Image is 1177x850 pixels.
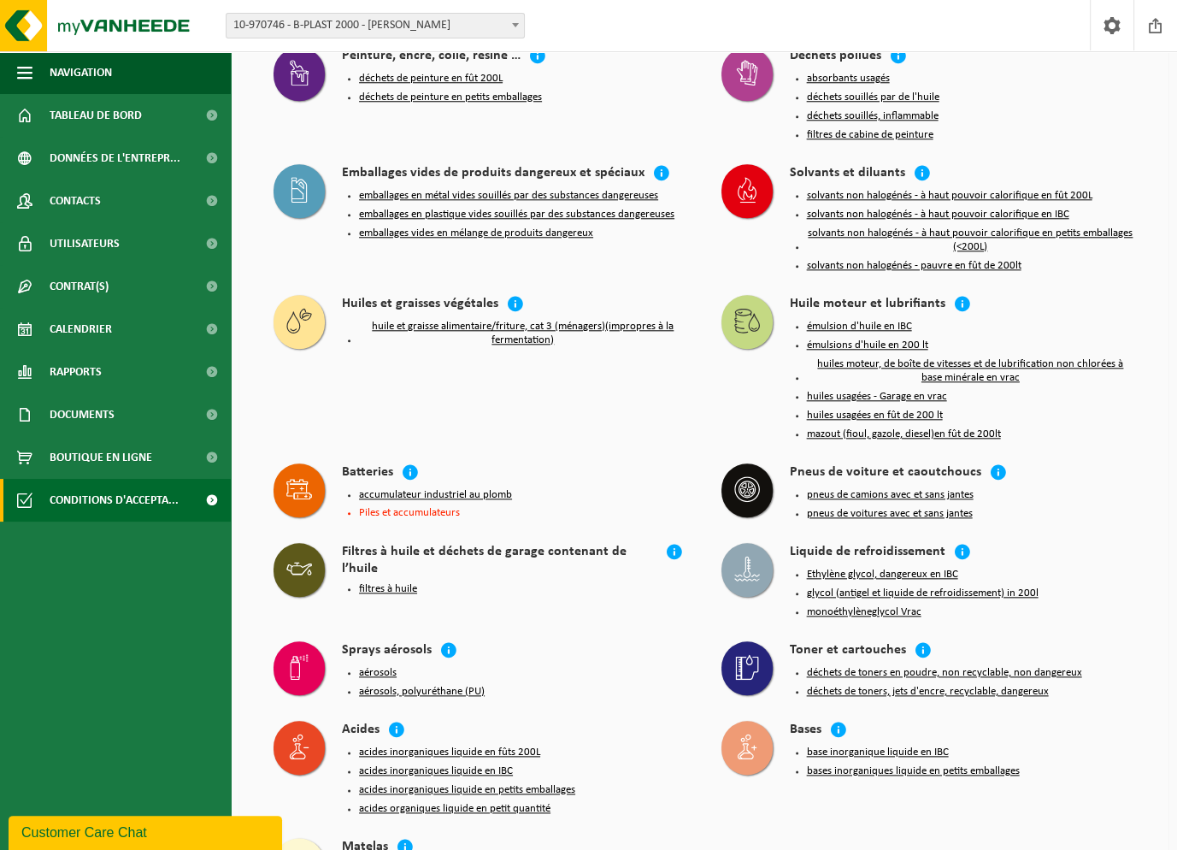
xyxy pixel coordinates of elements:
button: filtres de cabine de peinture [807,128,933,142]
span: Conditions d'accepta... [50,479,179,522]
button: déchets de toners en poudre, non recyclable, non dangereux [807,666,1082,680]
h4: Déchets pollués [790,47,881,67]
h4: Huiles et graisses végétales [342,295,498,315]
h4: Peinture, encre, colle, résine … [342,47,521,67]
button: monoéthylèneglycol Vrac [807,605,921,619]
h4: Huile moteur et lubrifiants [790,295,945,315]
button: emballages en plastique vides souillés par des substances dangereuses [359,208,674,221]
button: huiles moteur, de boîte de vitesses et de lubrification non chlorées à base minérale en vrac [807,357,1135,385]
button: émulsion d'huile en IBC [807,320,912,334]
span: Boutique en ligne [50,436,152,479]
h4: Acides [342,721,380,741]
button: déchets de toners, jets d'encre, recyclable, dangereux [807,685,1049,699]
button: bases inorganiques liquide en petits emballages [807,764,1020,778]
h4: Solvants et diluants [790,164,905,184]
button: pneus de camions avec et sans jantes [807,488,974,502]
span: Utilisateurs [50,222,120,265]
button: déchets souillés par de l'huile [807,91,939,104]
button: Ethylène glycol, dangereux en IBC [807,568,958,581]
button: solvants non halogénés - à haut pouvoir calorifique en fût 200L [807,189,1092,203]
span: Contrat(s) [50,265,109,308]
button: déchets souillés, inflammable [807,109,939,123]
h4: Batteries [342,463,393,483]
button: huiles usagées en fût de 200 lt [807,409,943,422]
button: acides inorganiques liquide en petits emballages [359,783,575,797]
li: Piles et accumulateurs [359,507,687,518]
button: aérosols, polyuréthane (PU) [359,685,485,699]
h4: Bases [790,721,821,741]
span: Données de l'entrepr... [50,137,180,180]
span: Calendrier [50,308,112,351]
button: glycol (antigel et liquide de refroidissement) in 200l [807,587,1039,600]
span: Navigation [50,51,112,94]
button: base inorganique liquide en IBC [807,746,949,759]
button: emballages en métal vides souillés par des substances dangereuses [359,189,658,203]
iframe: chat widget [9,812,285,850]
h4: Liquide de refroidissement [790,543,945,563]
button: huile et graisse alimentaire/friture, cat 3 (ménagers)(impropres à la fermentation) [359,320,687,347]
button: mazout (fioul, gazole, diesel)en fût de 200lt [807,428,1001,441]
h4: Sprays aérosols [342,641,432,661]
span: 10-970746 - B-PLAST 2000 - Aurich [227,14,524,38]
button: accumulateur industriel au plomb [359,488,512,502]
h4: Emballages vides de produits dangereux et spéciaux [342,164,644,184]
button: déchets de peinture en petits emballages [359,91,542,104]
span: Documents [50,393,115,436]
button: filtres à huile [359,582,417,596]
button: absorbants usagés [807,72,890,86]
button: emballages vides en mélange de produits dangereux [359,227,593,240]
button: solvants non halogénés - à haut pouvoir calorifique en petits emballages (<200L) [807,227,1135,254]
button: solvants non halogénés - à haut pouvoir calorifique en IBC [807,208,1069,221]
h4: Pneus de voiture et caoutchoucs [790,463,981,483]
button: acides inorganiques liquide en IBC [359,764,513,778]
h4: Toner et cartouches [790,641,906,661]
h4: Filtres à huile et déchets de garage contenant de l’huile [342,543,657,577]
button: déchets de peinture en fût 200L [359,72,503,86]
button: émulsions d'huile en 200 lt [807,339,928,352]
button: aérosols [359,666,397,680]
button: huiles usagées - Garage en vrac [807,390,947,404]
span: 10-970746 - B-PLAST 2000 - Aurich [226,13,525,38]
button: acides organiques liquide en petit quantité [359,802,550,816]
span: Rapports [50,351,102,393]
span: Contacts [50,180,101,222]
span: Tableau de bord [50,94,142,137]
button: solvants non halogénés - pauvre en fût de 200lt [807,259,1021,273]
button: pneus de voitures avec et sans jantes [807,507,973,521]
button: acides inorganiques liquide en fûts 200L [359,746,540,759]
